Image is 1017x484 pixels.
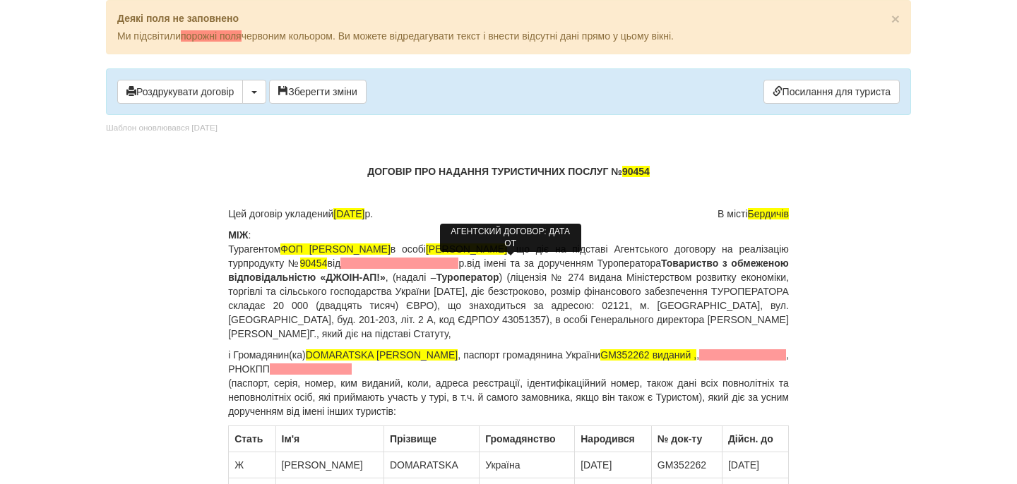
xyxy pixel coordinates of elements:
[383,452,479,478] td: DOMARATSKA
[440,224,581,252] div: АГЕНТСКИЙ ДОГОВОР: ДАТА ОТ
[181,30,242,42] span: порожні поля
[722,426,788,452] th: Дійсн. до
[651,426,722,452] th: № док-ту
[575,452,652,478] td: [DATE]
[600,349,696,361] span: GM352262 виданий ,
[269,80,367,104] button: Зберегти зміни
[228,229,248,241] b: МІЖ
[436,272,499,283] b: Туроператор
[117,29,900,43] p: Ми підсвітили червоним кольором. Ви можете відредагувати текст і внести відсутні дані прямо у цьо...
[367,166,650,177] b: ДОГОВІР ПРО НАДАННЯ ТУРИСТИЧНИХ ПОСЛУГ №
[117,80,243,104] button: Роздрукувати договір
[106,122,218,134] div: Шаблон оновлювався [DATE]
[622,166,650,177] span: 90454
[480,426,575,452] th: Громадянство
[306,349,458,361] span: DOMARATSKA [PERSON_NAME]
[228,348,789,418] p: і Громадянин(ка) , паспорт громадянина України , , РНОКПП (паспорт, серія, номер, ким виданий, ко...
[718,207,789,221] span: В місті
[763,80,900,104] a: Посилання для туриста
[300,258,328,269] span: 90454
[891,11,900,27] span: ×
[275,452,383,478] td: [PERSON_NAME]
[228,207,373,221] span: Цей договір укладений р.
[275,426,383,452] th: Ім'я
[891,11,900,26] button: Close
[575,426,652,452] th: Народився
[748,208,789,219] span: Бердичів
[426,243,507,255] span: [PERSON_NAME]
[229,452,275,478] td: Ж
[651,452,722,478] td: GM352262
[333,208,364,219] span: [DATE]
[480,452,575,478] td: Україна
[383,426,479,452] th: Прiзвище
[722,452,788,478] td: [DATE]
[117,11,900,25] p: Деякі поля не заповнено
[229,426,275,452] th: Стать
[228,258,789,283] b: Товариство з обмеженою відповідальністю «ДЖОІН-АП!»
[280,243,391,255] span: ФОП [PERSON_NAME]
[228,228,789,341] p: : Турагентом в особі , що діє на підставі Агентського договору на реалізацію турпродукту № від р....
